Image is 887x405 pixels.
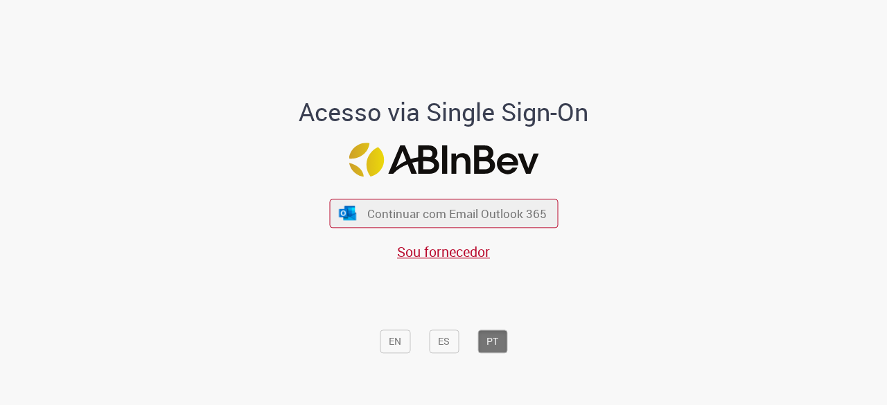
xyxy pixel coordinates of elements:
[367,206,547,222] span: Continuar com Email Outlook 365
[338,206,358,220] img: ícone Azure/Microsoft 360
[252,99,636,127] h1: Acesso via Single Sign-On
[397,242,490,261] a: Sou fornecedor
[429,330,459,354] button: ES
[477,330,507,354] button: PT
[329,199,558,228] button: ícone Azure/Microsoft 360 Continuar com Email Outlook 365
[349,143,538,177] img: Logo ABInBev
[380,330,410,354] button: EN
